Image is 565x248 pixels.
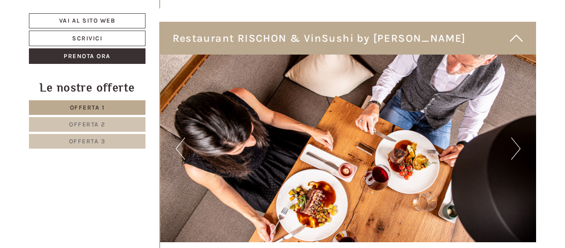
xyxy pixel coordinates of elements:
a: Prenota ora [29,48,145,64]
div: Hotel B&B Feldmessner [13,26,140,33]
div: Le nostre offerte [29,79,145,96]
a: Scrivici [29,31,145,46]
a: Vai al sito web [29,13,145,28]
span: Offerta 2 [69,121,105,128]
small: 19:17 [13,43,140,49]
div: Restaurant RISCHON & VinSushi by [PERSON_NAME] [159,22,537,55]
span: Offerta 1 [70,104,105,111]
div: [DATE] [159,7,190,22]
div: Buon giorno, come possiamo aiutarla? [7,24,144,51]
button: Previous [176,138,185,160]
span: Offerta 3 [69,138,106,145]
button: Next [511,138,521,160]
